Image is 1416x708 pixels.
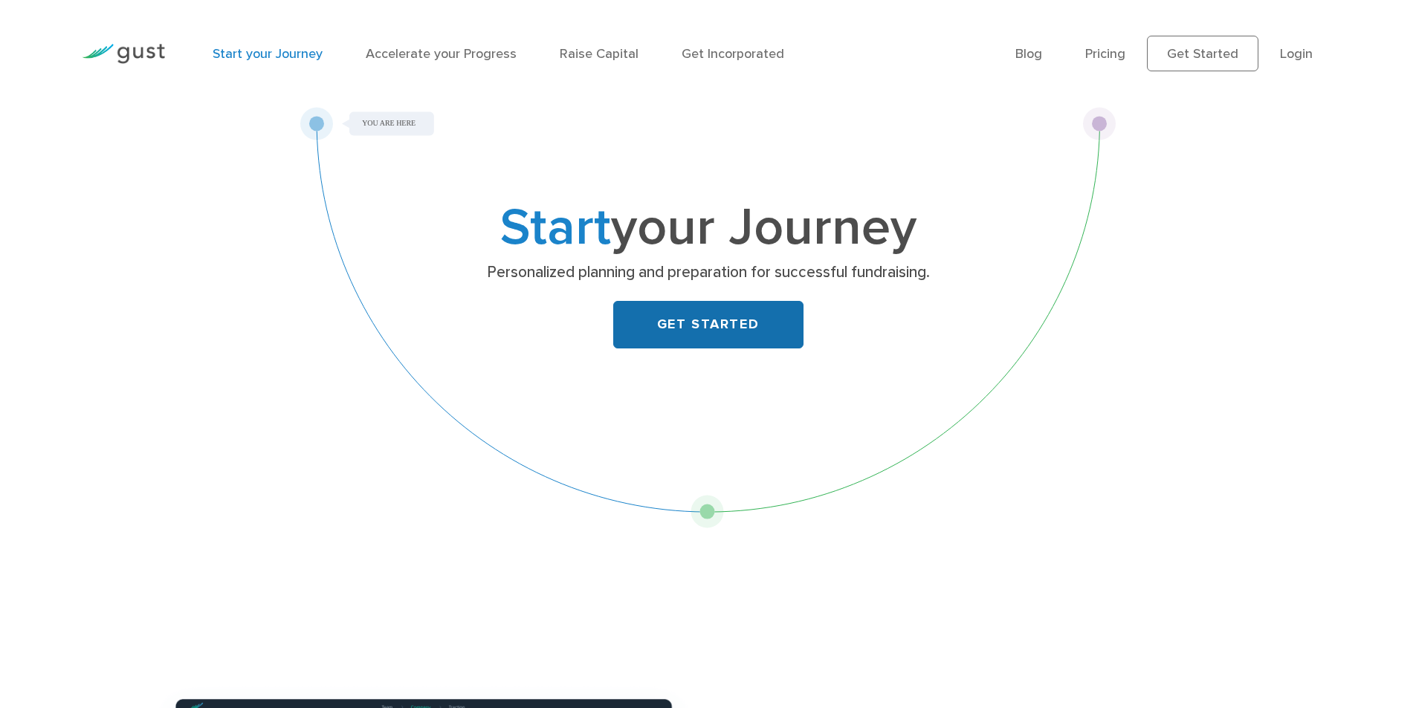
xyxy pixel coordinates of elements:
a: Pricing [1085,46,1125,62]
a: Raise Capital [560,46,639,62]
h1: your Journey [415,204,1002,252]
a: Get Incorporated [682,46,784,62]
a: Login [1280,46,1313,62]
a: Get Started [1147,36,1258,71]
a: GET STARTED [613,301,804,348]
span: Start [500,196,611,259]
a: Start your Journey [213,46,323,62]
img: Gust Logo [82,44,165,64]
p: Personalized planning and preparation for successful fundraising. [420,262,996,283]
a: Accelerate your Progress [366,46,517,62]
a: Blog [1015,46,1042,62]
